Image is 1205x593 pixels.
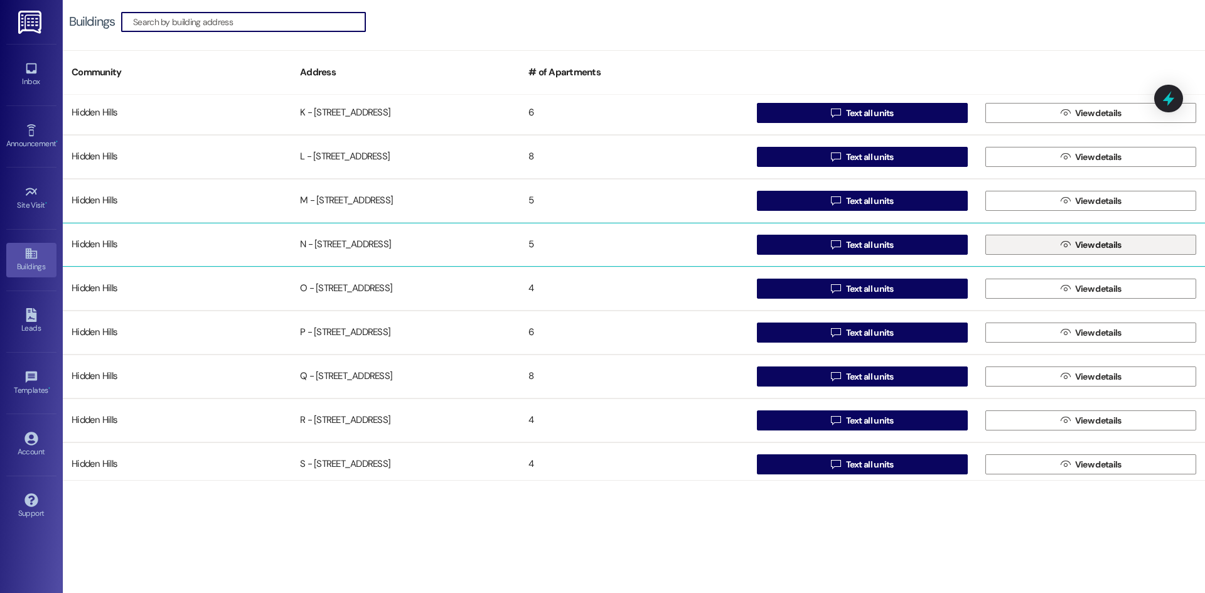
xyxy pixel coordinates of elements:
i:  [1061,152,1070,162]
i:  [831,152,840,162]
button: Text all units [757,235,968,255]
div: Hidden Hills [63,144,291,169]
div: 6 [520,320,748,345]
i:  [1061,240,1070,250]
img: ResiDesk Logo [18,11,44,34]
button: Text all units [757,191,968,211]
div: Address [291,57,520,88]
a: Buildings [6,243,56,277]
div: M - [STREET_ADDRESS] [291,188,520,213]
button: View details [985,147,1196,167]
span: View details [1075,195,1122,208]
div: 5 [520,232,748,257]
span: Text all units [846,370,894,383]
button: View details [985,410,1196,430]
i:  [1061,108,1070,118]
button: View details [985,191,1196,211]
span: Text all units [846,414,894,427]
div: 6 [520,100,748,126]
input: Search by building address [133,13,365,31]
button: Text all units [757,454,968,474]
div: 8 [520,364,748,389]
div: K - [STREET_ADDRESS] [291,100,520,126]
i:  [831,328,840,338]
div: N - [STREET_ADDRESS] [291,232,520,257]
div: 4 [520,452,748,477]
div: Hidden Hills [63,408,291,433]
span: • [56,137,58,146]
span: View details [1075,238,1122,252]
div: Hidden Hills [63,188,291,213]
a: Leads [6,304,56,338]
button: View details [985,235,1196,255]
span: View details [1075,282,1122,296]
div: Hidden Hills [63,452,291,477]
i:  [831,108,840,118]
i:  [831,196,840,206]
i:  [1061,415,1070,425]
span: Text all units [846,458,894,471]
span: Text all units [846,282,894,296]
button: View details [985,103,1196,123]
div: L - [STREET_ADDRESS] [291,144,520,169]
div: R - [STREET_ADDRESS] [291,408,520,433]
a: Account [6,428,56,462]
span: View details [1075,414,1122,427]
i:  [831,284,840,294]
button: Text all units [757,279,968,299]
div: Q - [STREET_ADDRESS] [291,364,520,389]
div: Hidden Hills [63,320,291,345]
div: Community [63,57,291,88]
button: Text all units [757,103,968,123]
span: View details [1075,151,1122,164]
button: Text all units [757,147,968,167]
i:  [1061,459,1070,469]
button: View details [985,454,1196,474]
div: 5 [520,188,748,213]
div: Hidden Hills [63,100,291,126]
i:  [831,459,840,469]
i:  [831,240,840,250]
span: Text all units [846,195,894,208]
a: Templates • [6,366,56,400]
button: Text all units [757,323,968,343]
button: Text all units [757,366,968,387]
div: # of Apartments [520,57,748,88]
div: 4 [520,276,748,301]
div: S - [STREET_ADDRESS] [291,452,520,477]
button: Text all units [757,410,968,430]
span: • [45,199,47,208]
span: Text all units [846,326,894,339]
i:  [1061,284,1070,294]
span: View details [1075,107,1122,120]
button: View details [985,279,1196,299]
span: Text all units [846,238,894,252]
span: Text all units [846,107,894,120]
div: O - [STREET_ADDRESS] [291,276,520,301]
i:  [1061,196,1070,206]
span: View details [1075,458,1122,471]
div: P - [STREET_ADDRESS] [291,320,520,345]
span: View details [1075,326,1122,339]
div: Hidden Hills [63,364,291,389]
i:  [831,415,840,425]
a: Inbox [6,58,56,92]
span: View details [1075,370,1122,383]
i:  [1061,328,1070,338]
div: 8 [520,144,748,169]
button: View details [985,366,1196,387]
i:  [831,371,840,382]
span: Text all units [846,151,894,164]
a: Support [6,489,56,523]
div: 4 [520,408,748,433]
div: Buildings [69,15,115,28]
span: • [48,384,50,393]
i:  [1061,371,1070,382]
div: Hidden Hills [63,276,291,301]
div: Hidden Hills [63,232,291,257]
a: Site Visit • [6,181,56,215]
button: View details [985,323,1196,343]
